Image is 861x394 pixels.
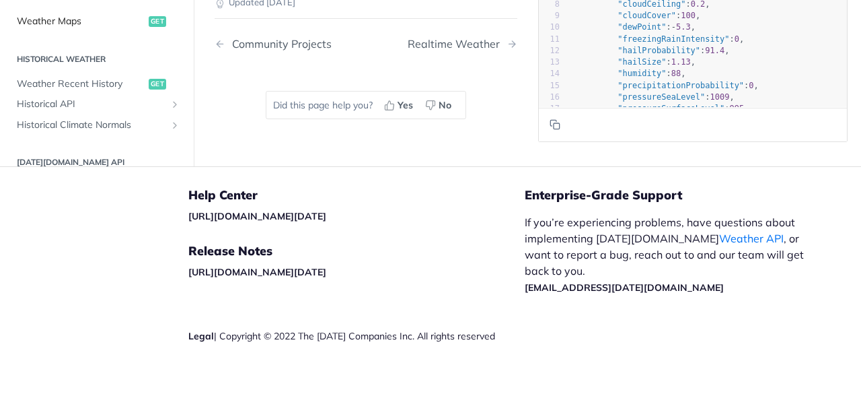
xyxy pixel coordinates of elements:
span: 100 [681,11,696,20]
span: : , [569,57,696,67]
span: - [671,22,676,32]
h5: Help Center [188,187,525,203]
button: Show subpages for Historical API [170,99,180,110]
span: 1.13 [671,57,691,67]
span: "hailProbability" [617,46,700,55]
div: Community Projects [225,38,332,51]
span: "dewPoint" [617,22,666,32]
div: 11 [539,34,560,45]
span: get [149,79,166,90]
span: "hailSize" [617,57,666,67]
span: "freezingRainIntensity" [617,34,729,44]
a: Next Page: Realtime Weather [408,38,517,51]
div: 15 [539,80,560,92]
span: "pressureSeaLevel" [617,92,705,102]
span: Historical API [17,98,166,111]
a: [URL][DOMAIN_NAME][DATE] [188,266,326,278]
span: Weather Recent History [17,77,145,91]
div: Realtime Weather [408,38,507,51]
span: : , [569,22,696,32]
a: [EMAIL_ADDRESS][DATE][DOMAIN_NAME] [525,282,724,294]
span: : , [569,104,749,113]
span: 88 [671,69,681,78]
h5: Enterprise-Grade Support [525,187,827,203]
a: Weather Recent Historyget [10,74,184,94]
div: 10 [539,22,560,33]
a: Weather Mapsget [10,11,184,32]
h5: Release Notes [188,243,525,259]
span: : , [569,92,735,102]
a: Legal [188,330,214,342]
div: 17 [539,103,560,114]
span: : , [569,81,759,90]
span: get [149,16,166,27]
div: 12 [539,45,560,57]
p: If you’re experiencing problems, have questions about implementing [DATE][DOMAIN_NAME] , or want ... [525,214,806,295]
a: Previous Page: Community Projects [215,38,344,51]
div: 16 [539,92,560,103]
button: Show subpages for Historical Climate Normals [170,120,180,131]
span: 0 [735,34,739,44]
h2: [DATE][DOMAIN_NAME] API [10,156,184,168]
span: 5.3 [676,22,691,32]
span: : , [569,34,744,44]
div: 9 [539,10,560,22]
button: Copy to clipboard [546,114,564,135]
div: Did this page help you? [266,91,466,119]
span: : , [569,46,730,55]
nav: Pagination Controls [215,24,517,64]
a: [URL][DOMAIN_NAME][DATE] [188,210,326,222]
span: Yes [398,98,413,112]
span: : , [569,11,700,20]
span: : , [569,69,686,78]
span: 1009 [710,92,730,102]
div: 13 [539,57,560,68]
span: 91.4 [705,46,724,55]
div: 14 [539,68,560,79]
span: No [439,98,451,112]
a: Historical Climate NormalsShow subpages for Historical Climate Normals [10,115,184,135]
span: Historical Climate Normals [17,119,166,132]
span: "humidity" [617,69,666,78]
h2: Historical Weather [10,53,184,65]
button: Yes [379,95,420,115]
span: "cloudCover" [617,11,676,20]
span: 0 [749,81,753,90]
span: "precipitationProbability" [617,81,744,90]
span: "pressureSurfaceLevel" [617,104,724,113]
div: | Copyright © 2022 The [DATE] Companies Inc. All rights reserved [188,329,525,343]
a: Historical APIShow subpages for Historical API [10,94,184,114]
span: 995 [729,104,744,113]
span: Weather Maps [17,15,145,28]
button: No [420,95,459,115]
a: Weather API [719,232,784,245]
